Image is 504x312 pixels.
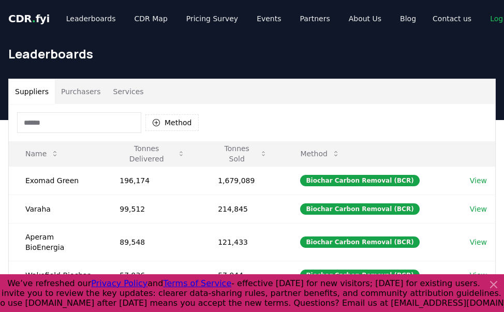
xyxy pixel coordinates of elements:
button: Tonnes Sold [210,143,275,164]
td: 196,174 [103,166,201,195]
a: About Us [340,9,390,28]
div: Biochar Carbon Removal (BCR) [300,270,419,281]
span: . [32,12,36,25]
td: 1,679,089 [201,166,284,195]
a: Partners [292,9,338,28]
a: Blog [392,9,424,28]
a: Leaderboards [58,9,124,28]
a: CDR Map [126,9,176,28]
a: CDR.fyi [8,11,50,26]
td: 99,512 [103,195,201,223]
a: View [470,270,487,280]
div: Biochar Carbon Removal (BCR) [300,236,419,248]
td: Exomad Green [9,166,103,195]
h1: Leaderboards [8,46,496,62]
td: 121,433 [201,223,284,261]
div: Biochar Carbon Removal (BCR) [300,175,419,186]
td: 214,845 [201,195,284,223]
button: Services [107,79,150,104]
nav: Main [58,9,424,28]
td: 89,548 [103,223,201,261]
a: View [470,175,487,186]
a: View [470,237,487,247]
button: Method [145,114,199,131]
span: CDR fyi [8,12,50,25]
a: View [470,204,487,214]
a: Events [248,9,289,28]
td: 57,944 [201,261,284,289]
button: Purchasers [55,79,107,104]
div: Biochar Carbon Removal (BCR) [300,203,419,215]
button: Tonnes Delivered [111,143,193,164]
a: Pricing Survey [178,9,246,28]
td: 57,936 [103,261,201,289]
button: Method [292,143,348,164]
td: Wakefield Biochar [9,261,103,289]
td: Aperam BioEnergia [9,223,103,261]
td: Varaha [9,195,103,223]
button: Name [17,143,67,164]
a: Contact us [424,9,480,28]
button: Suppliers [9,79,55,104]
